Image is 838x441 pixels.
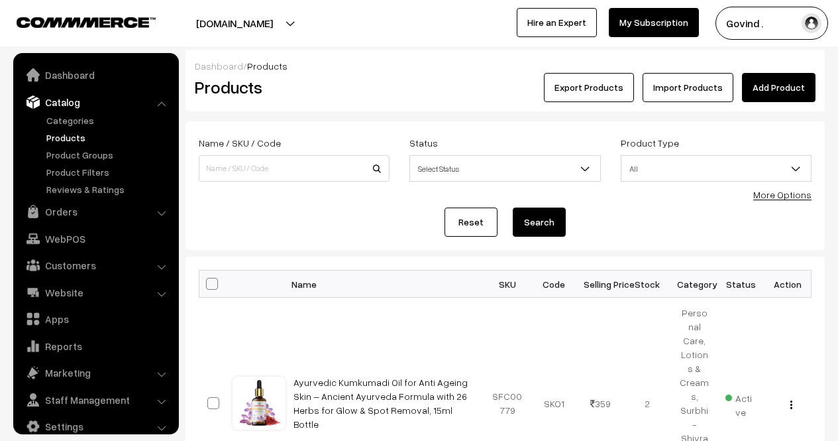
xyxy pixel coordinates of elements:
a: Import Products [643,73,733,102]
a: Orders [17,200,174,223]
h2: Products [195,77,388,97]
span: Products [247,60,288,72]
button: Search [513,208,566,237]
th: Selling Price [578,271,625,298]
a: More Options [753,189,812,200]
label: Product Type [621,136,679,150]
a: Dashboard [195,60,243,72]
span: Active [725,388,757,419]
input: Name / SKU / Code [199,155,390,182]
button: [DOMAIN_NAME] [150,7,319,40]
button: Export Products [544,73,634,102]
span: All [621,157,811,180]
a: WebPOS [17,227,174,251]
label: Status [409,136,438,150]
a: Reports [17,334,174,358]
th: Stock [624,271,671,298]
a: My Subscription [609,8,699,37]
a: Product Filters [43,165,174,179]
a: COMMMERCE [17,13,132,29]
a: Reviews & Ratings [43,182,174,196]
img: Menu [790,401,792,409]
th: Action [764,271,812,298]
a: Categories [43,113,174,127]
a: Reset [445,208,498,237]
a: Marketing [17,361,174,385]
th: Name [286,271,484,298]
a: Website [17,281,174,304]
a: Dashboard [17,63,174,87]
img: COMMMERCE [17,17,156,27]
a: Product Groups [43,148,174,162]
a: Apps [17,307,174,331]
span: Select Status [410,157,600,180]
a: Add Product [742,73,815,102]
th: SKU [484,271,531,298]
label: Name / SKU / Code [199,136,281,150]
a: Customers [17,253,174,277]
th: Code [531,271,578,298]
th: Status [717,271,764,298]
a: Products [43,131,174,145]
a: Ayurvedic Kumkumadi Oil for Anti Ageing Skin – Ancient Ayurveda Formula with 26 Herbs for Glow & ... [293,377,468,430]
span: Select Status [409,155,600,182]
a: Catalog [17,90,174,114]
a: Staff Management [17,388,174,412]
a: Settings [17,414,174,438]
div: / [195,59,815,73]
span: All [621,155,812,182]
img: user [802,13,821,33]
button: Govind . [715,7,828,40]
th: Category [671,271,718,298]
a: Hire an Expert [517,8,597,37]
